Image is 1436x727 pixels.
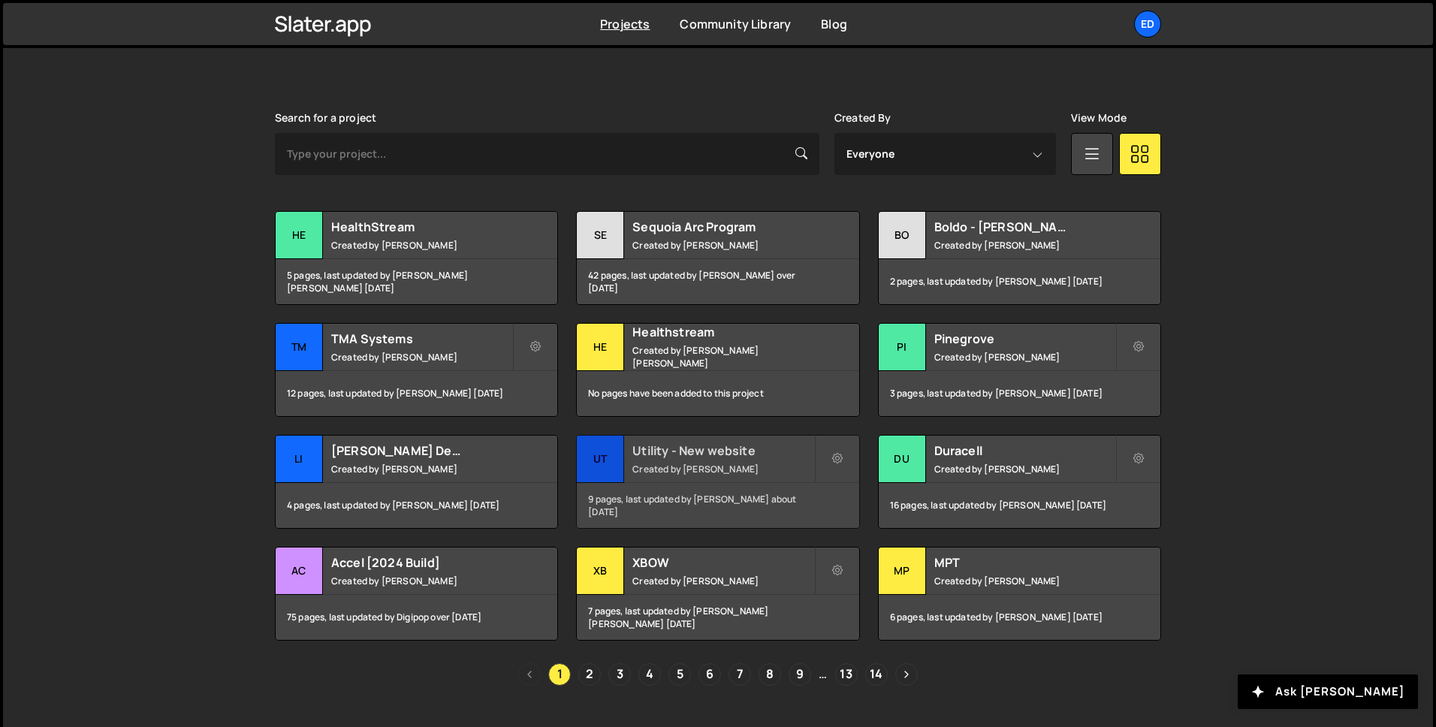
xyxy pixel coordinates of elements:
small: Created by [PERSON_NAME] [331,351,512,363]
div: XB [577,548,624,595]
a: Page 14 [865,663,888,686]
a: Page 4 [638,663,661,686]
div: He [577,324,624,371]
a: Next page [895,663,918,686]
h2: Accel [2024 Build] [331,554,512,571]
div: Bo [879,212,926,259]
h2: XBOW [632,554,813,571]
a: Ac Accel [2024 Build] Created by [PERSON_NAME] 75 pages, last updated by Digipop over [DATE] [275,547,558,641]
div: Ac [276,548,323,595]
a: MP MPT Created by [PERSON_NAME] 6 pages, last updated by [PERSON_NAME] [DATE] [878,547,1161,641]
a: Pi Pinegrove Created by [PERSON_NAME] 3 pages, last updated by [PERSON_NAME] [DATE] [878,323,1161,417]
button: Ask [PERSON_NAME] [1238,674,1418,709]
a: Page 3 [608,663,631,686]
small: Created by [PERSON_NAME] [331,463,512,475]
div: 3 pages, last updated by [PERSON_NAME] [DATE] [879,371,1160,416]
label: Search for a project [275,112,376,124]
div: 6 pages, last updated by [PERSON_NAME] [DATE] [879,595,1160,640]
div: 4 pages, last updated by [PERSON_NAME] [DATE] [276,483,557,528]
a: Li [PERSON_NAME] Demo Created by [PERSON_NAME] 4 pages, last updated by [PERSON_NAME] [DATE] [275,435,558,529]
small: Created by [PERSON_NAME] [632,575,813,587]
div: 42 pages, last updated by [PERSON_NAME] over [DATE] [577,259,858,304]
small: Created by [PERSON_NAME] [331,239,512,252]
label: Created By [834,112,891,124]
label: View Mode [1071,112,1127,124]
div: 7 pages, last updated by [PERSON_NAME] [PERSON_NAME] [DATE] [577,595,858,640]
a: He HealthStream Created by [PERSON_NAME] 5 pages, last updated by [PERSON_NAME] [PERSON_NAME] [DATE] [275,211,558,305]
a: TM TMA Systems Created by [PERSON_NAME] 12 pages, last updated by [PERSON_NAME] [DATE] [275,323,558,417]
h2: Pinegrove [934,330,1115,347]
input: Type your project... [275,133,819,175]
h2: TMA Systems [331,330,512,347]
small: Created by [PERSON_NAME] [331,575,512,587]
a: Se Sequoia Arc Program Created by [PERSON_NAME] 42 pages, last updated by [PERSON_NAME] over [DATE] [576,211,859,305]
a: Page 8 [759,663,781,686]
div: No pages have been added to this project [577,371,858,416]
small: Created by [PERSON_NAME] [934,351,1115,363]
small: Created by [PERSON_NAME] [934,575,1115,587]
a: Page 9 [789,663,811,686]
h2: Boldo - [PERSON_NAME] Example [934,219,1115,235]
a: Projects [600,16,650,32]
a: Page 2 [578,663,601,686]
div: Du [879,436,926,483]
div: 2 pages, last updated by [PERSON_NAME] [DATE] [879,259,1160,304]
small: Created by [PERSON_NAME] [934,239,1115,252]
a: Community Library [680,16,791,32]
a: Ut Utility - New website Created by [PERSON_NAME] 9 pages, last updated by [PERSON_NAME] about [D... [576,435,859,529]
div: 12 pages, last updated by [PERSON_NAME] [DATE] [276,371,557,416]
div: MP [879,548,926,595]
div: Pi [879,324,926,371]
a: Page 7 [729,663,751,686]
h2: [PERSON_NAME] Demo [331,442,512,459]
h2: Utility - New website [632,442,813,459]
a: Ed [1134,11,1161,38]
div: 9 pages, last updated by [PERSON_NAME] about [DATE] [577,483,858,528]
div: 16 pages, last updated by [PERSON_NAME] [DATE] [879,483,1160,528]
a: He Healthstream Created by [PERSON_NAME] [PERSON_NAME] No pages have been added to this project [576,323,859,417]
small: Created by [PERSON_NAME] [632,463,813,475]
small: Created by [PERSON_NAME] [632,239,813,252]
h2: Sequoia Arc Program [632,219,813,235]
div: Pagination [275,663,1161,686]
a: Page 6 [698,663,721,686]
a: Page 13 [835,663,858,686]
small: Created by [PERSON_NAME] [PERSON_NAME] [632,344,813,370]
div: He [276,212,323,259]
div: TM [276,324,323,371]
div: Ut [577,436,624,483]
h2: Duracell [934,442,1115,459]
a: XB XBOW Created by [PERSON_NAME] 7 pages, last updated by [PERSON_NAME] [PERSON_NAME] [DATE] [576,547,859,641]
small: Created by [PERSON_NAME] [934,463,1115,475]
div: Se [577,212,624,259]
div: Li [276,436,323,483]
h2: Healthstream [632,324,813,340]
a: Du Duracell Created by [PERSON_NAME] 16 pages, last updated by [PERSON_NAME] [DATE] [878,435,1161,529]
a: Bo Boldo - [PERSON_NAME] Example Created by [PERSON_NAME] 2 pages, last updated by [PERSON_NAME] ... [878,211,1161,305]
a: Blog [821,16,847,32]
h2: MPT [934,554,1115,571]
div: 75 pages, last updated by Digipop over [DATE] [276,595,557,640]
h2: HealthStream [331,219,512,235]
div: 5 pages, last updated by [PERSON_NAME] [PERSON_NAME] [DATE] [276,259,557,304]
span: … [819,665,827,682]
a: Page 5 [668,663,691,686]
